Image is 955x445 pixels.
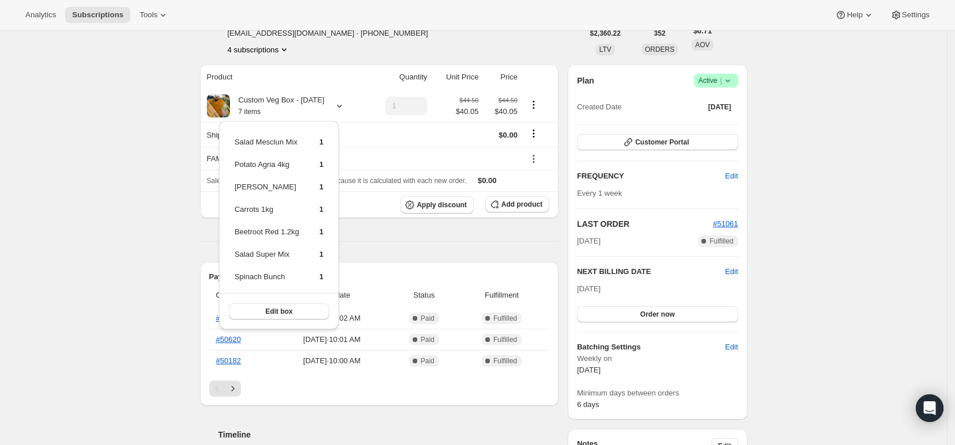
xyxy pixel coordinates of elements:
span: Settings [902,10,930,20]
h2: Timeline [218,429,559,440]
button: Next [225,381,241,397]
span: Tools [139,10,157,20]
td: Spinach Bunch [234,271,300,292]
button: Product actions [524,98,543,111]
button: Analytics [18,7,63,23]
span: 6 days [577,400,599,409]
nav: Pagination [209,381,550,397]
td: Beetroot Red 1.2kg [234,226,300,247]
span: [DATE] [577,284,601,293]
th: Unit Price [431,64,482,90]
td: Salad Mesclun Mix [234,136,300,157]
span: $0.00 [499,131,518,139]
span: Customer Portal [635,138,689,147]
span: 1 [319,205,323,214]
button: [DATE] [701,99,738,115]
span: ORDERS [645,45,674,54]
span: [DATE] · 10:00 AM [277,355,387,367]
small: $44.50 [459,97,478,104]
a: #50620 [216,335,241,344]
span: [DATE] [708,102,731,112]
h2: LAST ORDER [577,218,713,230]
div: Open Intercom Messenger [916,394,943,422]
span: Fulfilled [709,237,733,246]
span: $40.05 [456,106,479,117]
span: Status [394,290,454,301]
button: Order now [577,306,738,322]
span: Fulfilled [493,356,517,366]
span: 1 [319,138,323,146]
button: Shipping actions [524,127,543,140]
button: Edit [725,266,738,277]
span: Fulfillment [461,290,542,301]
th: Order [209,283,274,308]
span: 352 [654,29,666,38]
td: Carrots 1kg [234,203,300,225]
span: Sales tax (if applicable) is not displayed because it is calculated with each new order. [207,177,467,185]
span: $6.71 [693,25,712,37]
span: $2,360.22 [590,29,621,38]
span: AOV [695,41,709,49]
span: Apply discount [417,200,467,210]
button: $2,360.22 [583,25,628,41]
small: 7 items [239,108,261,116]
button: 352 [647,25,673,41]
span: Weekly on [577,353,738,364]
span: 1 [319,182,323,191]
small: $44.50 [499,97,518,104]
span: Fulfilled [493,335,517,344]
h2: FREQUENCY [577,170,725,182]
span: Edit [725,170,738,182]
th: Product [200,64,367,90]
span: Created Date [577,101,621,113]
span: 1 [319,160,323,169]
span: Active [699,75,734,86]
td: [PERSON_NAME] [234,181,300,202]
button: Tools [133,7,176,23]
h2: NEXT BILLING DATE [577,266,725,277]
h6: Batching Settings [577,341,725,353]
span: [EMAIL_ADDRESS][DOMAIN_NAME] · [PHONE_NUMBER] [228,28,428,39]
span: Paid [421,314,435,323]
span: $40.05 [485,106,518,117]
span: Edit [725,341,738,353]
a: #50182 [216,356,241,365]
span: [DATE] [577,235,601,247]
button: Add product [485,196,549,212]
button: Apply discount [401,196,474,214]
button: Product actions [228,44,290,55]
td: Salad Super Mix [234,248,300,269]
button: Settings [884,7,937,23]
span: Paid [421,335,435,344]
img: product img [207,94,230,117]
th: Shipping [200,122,367,147]
span: Analytics [25,10,56,20]
span: [DATE] · 10:01 AM [277,334,387,345]
span: 1 [319,250,323,258]
span: Order now [640,310,675,319]
a: #51061 [713,219,738,228]
span: Every 1 week [577,189,622,197]
button: Subscriptions [65,7,130,23]
button: Edit [718,338,745,356]
span: Edit box [265,307,292,316]
button: Edit box [229,303,329,320]
button: Customer Portal [577,134,738,150]
h2: Payment attempts [209,271,550,283]
div: Custom Veg Box - [DATE] [230,94,324,117]
span: Add product [501,200,542,209]
span: Minimum days between orders [577,387,738,399]
th: Price [482,64,521,90]
button: Help [828,7,881,23]
span: | [720,76,722,85]
button: #51061 [713,218,738,230]
span: 1 [319,227,323,236]
span: 1 [319,272,323,281]
span: Subscriptions [72,10,123,20]
div: FAMSUB2.0 [207,153,518,165]
span: Help [847,10,862,20]
td: Potato Agria 4kg [234,158,300,180]
span: Fulfilled [493,314,517,323]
